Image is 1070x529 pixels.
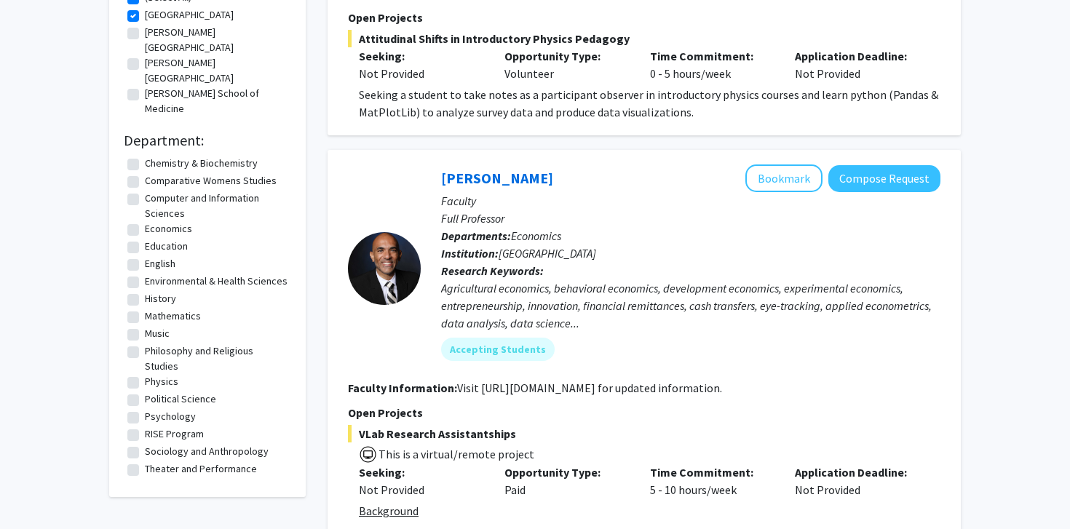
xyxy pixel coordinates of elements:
[145,221,192,236] label: Economics
[359,47,483,65] p: Seeking:
[504,464,628,481] p: Opportunity Type:
[441,263,544,278] b: Research Keywords:
[348,425,940,442] span: VLab Research Assistantships
[359,65,483,82] div: Not Provided
[145,326,170,341] label: Music
[145,25,288,55] label: [PERSON_NAME][GEOGRAPHIC_DATA]
[359,504,419,518] u: Background
[359,464,483,481] p: Seeking:
[441,210,940,227] p: Full Professor
[441,228,511,243] b: Departments:
[639,47,785,82] div: 0 - 5 hours/week
[441,246,499,260] b: Institution:
[441,338,555,361] mat-chip: Accepting Students
[348,30,940,47] span: Attitudinal Shifts in Introductory Physics Pedagogy
[145,239,188,254] label: Education
[494,464,639,498] div: Paid
[828,165,940,192] button: Compose Request to Angelino Viceisza
[348,404,940,421] p: Open Projects
[441,169,553,187] a: [PERSON_NAME]
[650,464,774,481] p: Time Commitment:
[145,343,288,374] label: Philosophy and Religious Studies
[457,381,722,395] fg-read-more: Visit [URL][DOMAIN_NAME] for updated information.
[511,228,561,243] span: Economics
[784,47,930,82] div: Not Provided
[145,274,288,289] label: Environmental & Health Sciences
[348,9,940,26] p: Open Projects
[145,86,288,116] label: [PERSON_NAME] School of Medicine
[145,444,269,459] label: Sociology and Anthropology
[377,447,534,461] span: This is a virtual/remote project
[504,47,628,65] p: Opportunity Type:
[795,464,919,481] p: Application Deadline:
[650,47,774,65] p: Time Commitment:
[145,409,196,424] label: Psychology
[359,481,483,498] div: Not Provided
[348,381,457,395] b: Faculty Information:
[145,461,257,477] label: Theater and Performance
[145,426,204,442] label: RISE Program
[145,156,258,171] label: Chemistry & Biochemistry
[11,464,62,518] iframe: Chat
[441,192,940,210] p: Faculty
[124,132,291,149] h2: Department:
[145,7,234,23] label: [GEOGRAPHIC_DATA]
[359,86,940,121] p: Seeking a student to take notes as a participant observer in introductory physics courses and lea...
[784,464,930,498] div: Not Provided
[639,464,785,498] div: 5 - 10 hours/week
[145,173,277,188] label: Comparative Womens Studies
[145,309,201,324] label: Mathematics
[145,391,216,407] label: Political Science
[795,47,919,65] p: Application Deadline:
[145,256,175,271] label: English
[145,374,178,389] label: Physics
[745,164,823,192] button: Add Angelino Viceisza to Bookmarks
[441,279,940,332] div: Agricultural economics, behavioral economics, development economics, experimental economics, entr...
[145,191,288,221] label: Computer and Information Sciences
[145,55,288,86] label: [PERSON_NAME][GEOGRAPHIC_DATA]
[499,246,596,260] span: [GEOGRAPHIC_DATA]
[145,291,176,306] label: History
[494,47,639,82] div: Volunteer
